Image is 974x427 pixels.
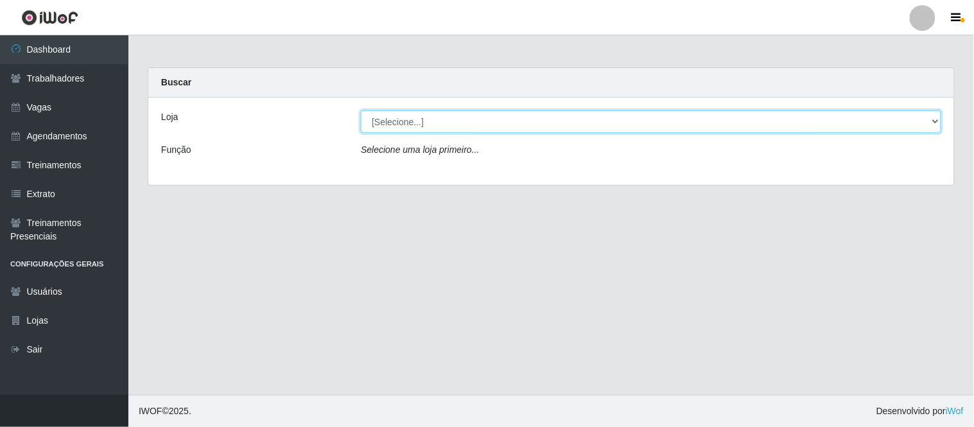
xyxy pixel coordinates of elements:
[161,77,191,87] strong: Buscar
[161,143,191,157] label: Função
[139,405,191,418] span: © 2025 .
[361,144,479,155] i: Selecione uma loja primeiro...
[139,406,162,416] span: IWOF
[161,110,178,124] label: Loja
[876,405,964,418] span: Desenvolvido por
[946,406,964,416] a: iWof
[21,10,78,26] img: CoreUI Logo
